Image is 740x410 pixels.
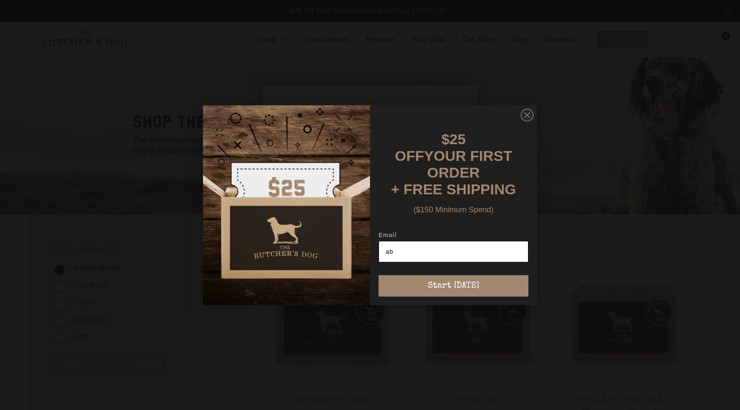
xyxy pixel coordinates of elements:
[379,241,528,262] input: Enter your email address
[379,232,528,241] label: Email
[203,105,370,305] img: d0d537dc-5429-4832-8318-9955428ea0a1.jpeg
[413,205,493,214] span: ($150 Minimum Spend)
[391,148,516,197] span: YOUR FIRST ORDER + FREE SHIPPING
[521,109,534,122] button: Close dialog
[379,275,528,297] button: Start [DATE]
[395,131,465,164] span: $25 OFF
